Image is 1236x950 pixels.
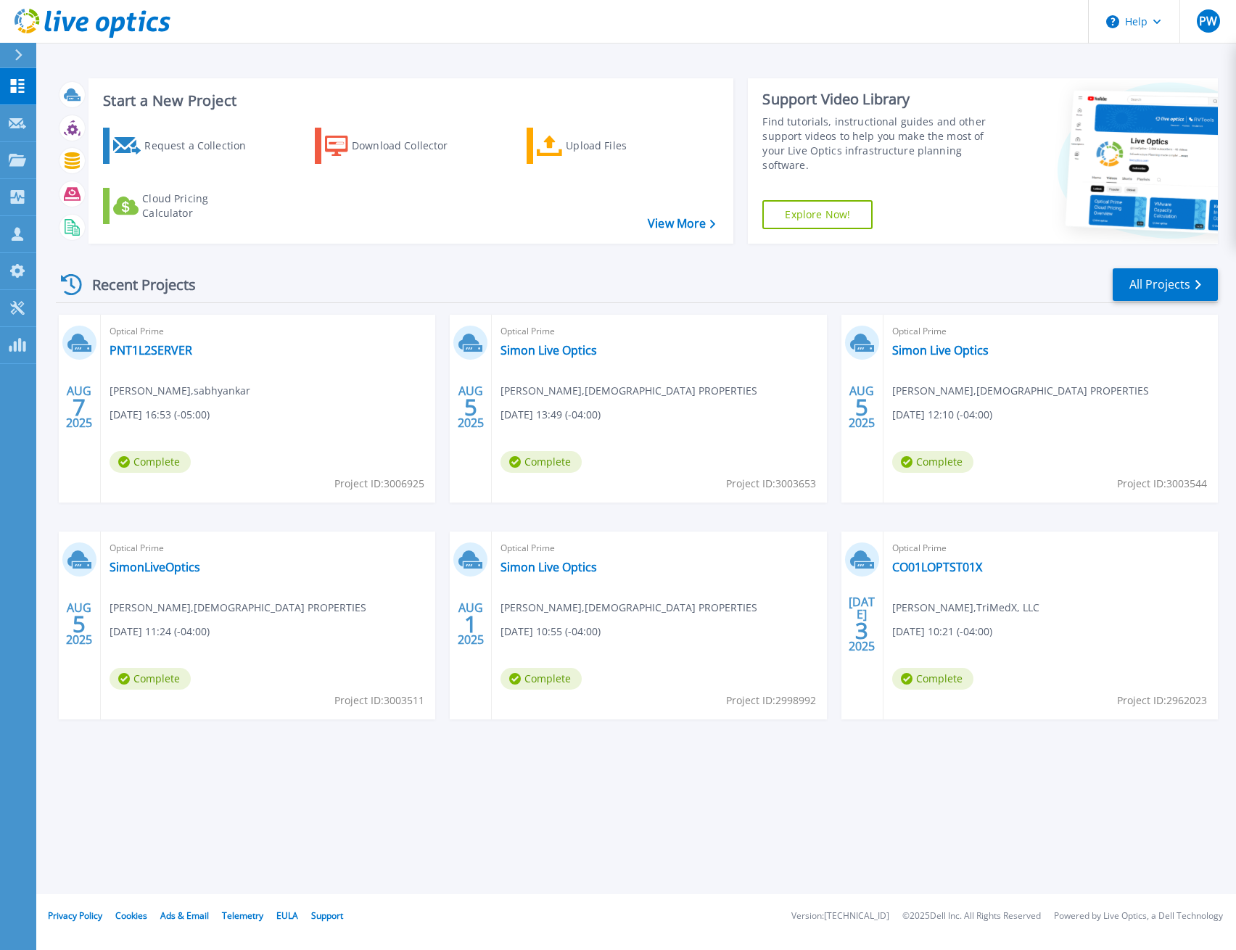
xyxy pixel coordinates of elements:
[762,115,1000,173] div: Find tutorials, instructional guides and other support videos to help you make the most of your L...
[892,600,1039,616] span: [PERSON_NAME] , TriMedX, LLC
[500,624,601,640] span: [DATE] 10:55 (-04:00)
[648,217,715,231] a: View More
[855,401,868,413] span: 5
[110,540,427,556] span: Optical Prime
[103,93,715,109] h3: Start a New Project
[334,693,424,709] span: Project ID: 3003511
[892,407,992,423] span: [DATE] 12:10 (-04:00)
[457,381,485,434] div: AUG 2025
[48,909,102,922] a: Privacy Policy
[892,624,992,640] span: [DATE] 10:21 (-04:00)
[791,912,889,921] li: Version: [TECHNICAL_ID]
[500,668,582,690] span: Complete
[160,909,209,922] a: Ads & Email
[315,128,477,164] a: Download Collector
[222,909,263,922] a: Telemetry
[500,407,601,423] span: [DATE] 13:49 (-04:00)
[762,90,1000,109] div: Support Video Library
[500,323,817,339] span: Optical Prime
[902,912,1041,921] li: © 2025 Dell Inc. All Rights Reserved
[144,131,260,160] div: Request a Collection
[110,451,191,473] span: Complete
[500,560,597,574] a: Simon Live Optics
[110,407,210,423] span: [DATE] 16:53 (-05:00)
[726,693,816,709] span: Project ID: 2998992
[464,618,477,630] span: 1
[892,560,982,574] a: CO01LOPTST01X
[1113,268,1218,301] a: All Projects
[892,540,1209,556] span: Optical Prime
[1117,693,1207,709] span: Project ID: 2962023
[500,383,757,399] span: [PERSON_NAME] , [DEMOGRAPHIC_DATA] PROPERTIES
[892,383,1149,399] span: [PERSON_NAME] , [DEMOGRAPHIC_DATA] PROPERTIES
[334,476,424,492] span: Project ID: 3006925
[855,624,868,637] span: 3
[73,618,86,630] span: 5
[892,451,973,473] span: Complete
[115,909,147,922] a: Cookies
[500,451,582,473] span: Complete
[457,598,485,650] div: AUG 2025
[1117,476,1207,492] span: Project ID: 3003544
[848,598,875,650] div: [DATE] 2025
[892,668,973,690] span: Complete
[527,128,688,164] a: Upload Files
[110,624,210,640] span: [DATE] 11:24 (-04:00)
[65,381,93,434] div: AUG 2025
[110,323,427,339] span: Optical Prime
[276,909,298,922] a: EULA
[566,131,682,160] div: Upload Files
[848,381,875,434] div: AUG 2025
[103,128,265,164] a: Request a Collection
[1054,912,1223,921] li: Powered by Live Optics, a Dell Technology
[762,200,873,229] a: Explore Now!
[56,267,215,302] div: Recent Projects
[311,909,343,922] a: Support
[103,188,265,224] a: Cloud Pricing Calculator
[110,668,191,690] span: Complete
[65,598,93,650] div: AUG 2025
[726,476,816,492] span: Project ID: 3003653
[500,600,757,616] span: [PERSON_NAME] , [DEMOGRAPHIC_DATA] PROPERTIES
[892,343,989,358] a: Simon Live Optics
[352,131,468,160] div: Download Collector
[110,343,192,358] a: PNT1L2SERVER
[464,401,477,413] span: 5
[500,343,597,358] a: Simon Live Optics
[110,600,366,616] span: [PERSON_NAME] , [DEMOGRAPHIC_DATA] PROPERTIES
[73,401,86,413] span: 7
[110,560,200,574] a: SimonLiveOptics
[1199,15,1217,27] span: PW
[500,540,817,556] span: Optical Prime
[110,383,250,399] span: [PERSON_NAME] , sabhyankar
[892,323,1209,339] span: Optical Prime
[142,191,258,220] div: Cloud Pricing Calculator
